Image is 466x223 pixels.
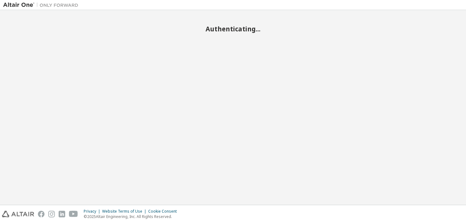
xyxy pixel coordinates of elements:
[102,209,148,214] div: Website Terms of Use
[48,211,55,217] img: instagram.svg
[59,211,65,217] img: linkedin.svg
[38,211,45,217] img: facebook.svg
[84,214,181,219] p: © 2025 Altair Engineering, Inc. All Rights Reserved.
[84,209,102,214] div: Privacy
[2,211,34,217] img: altair_logo.svg
[69,211,78,217] img: youtube.svg
[148,209,181,214] div: Cookie Consent
[3,2,81,8] img: Altair One
[3,25,463,33] h2: Authenticating...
